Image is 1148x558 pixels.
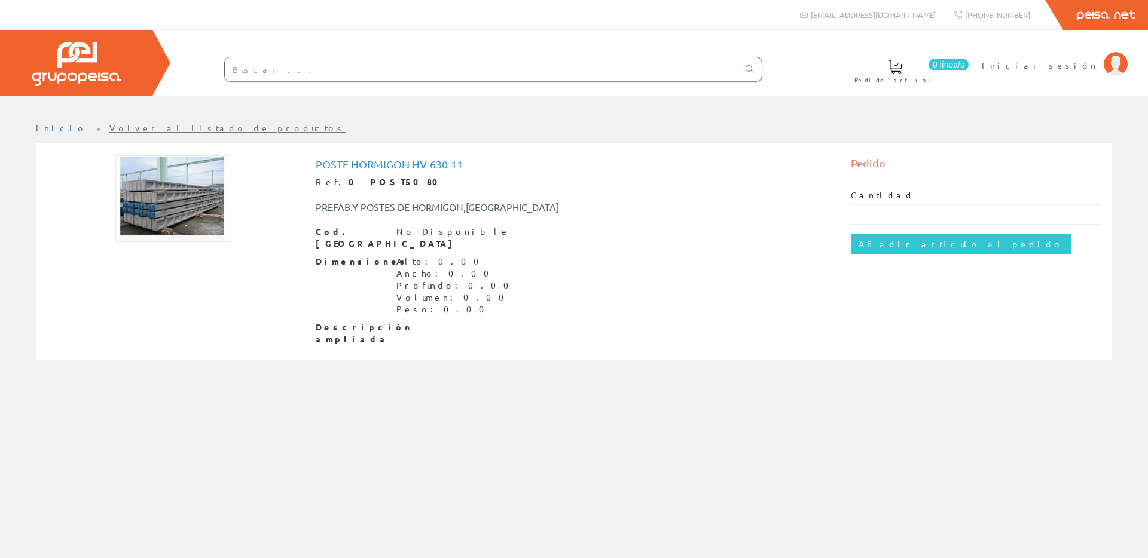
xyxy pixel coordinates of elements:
div: Pedido [851,155,1101,177]
a: Iniciar sesión [982,50,1128,61]
div: PREFAB.Y POSTES DE HORMIGON,[GEOGRAPHIC_DATA] [307,200,619,214]
span: Dimensiones [316,256,387,268]
img: Foto artículo Poste Hormigon Hv-630-11 (192x144.90566037736) [115,155,230,242]
span: Cod. [GEOGRAPHIC_DATA] [316,226,387,250]
a: Volver al listado de productos [109,122,346,133]
h1: Poste Hormigon Hv-630-11 [316,158,833,170]
div: Alto: 0.00 [396,256,516,268]
span: Descripción ampliada [316,321,387,345]
span: 0 línea/s [929,59,969,70]
div: Ref. [316,176,833,188]
input: Añadir artículo al pedido [851,234,1071,254]
span: [PHONE_NUMBER] [965,10,1030,20]
img: Grupo Peisa [32,42,121,86]
a: Inicio [36,122,87,133]
div: Ancho: 0.00 [396,268,516,280]
input: Buscar ... [225,57,738,81]
div: No Disponible [396,226,510,238]
strong: 0 POST5080 [349,176,446,187]
label: Cantidad [851,189,914,201]
span: [EMAIL_ADDRESS][DOMAIN_NAME] [811,10,936,20]
span: Pedido actual [854,74,936,86]
span: Iniciar sesión [982,59,1098,71]
div: Volumen: 0.00 [396,292,516,303]
div: Peso: 0.00 [396,303,516,315]
div: Profundo: 0.00 [396,280,516,292]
